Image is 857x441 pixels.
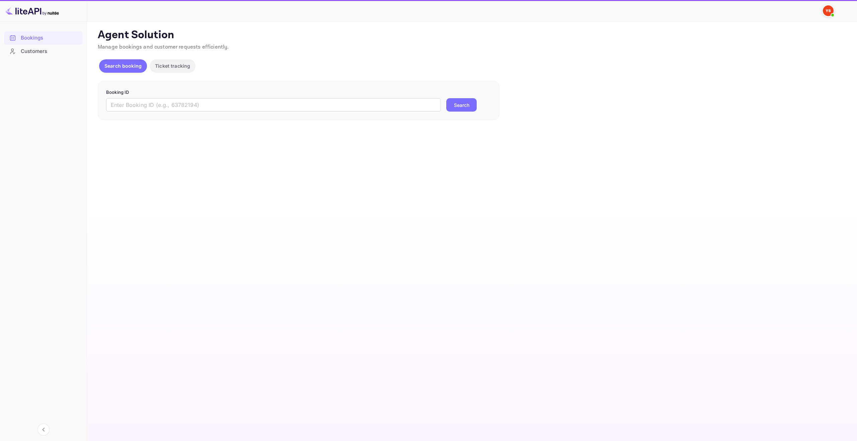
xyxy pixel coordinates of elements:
[21,48,79,55] div: Customers
[106,98,441,112] input: Enter Booking ID (e.g., 63782194)
[104,62,142,69] p: Search booking
[4,45,83,58] div: Customers
[4,31,83,45] div: Bookings
[98,44,229,51] span: Manage bookings and customer requests efficiently.
[4,31,83,44] a: Bookings
[98,28,845,42] p: Agent Solution
[21,34,79,42] div: Bookings
[106,89,491,96] p: Booking ID
[5,5,59,16] img: LiteAPI logo
[446,98,477,112] button: Search
[155,62,190,69] p: Ticket tracking
[37,424,50,436] button: Collapse navigation
[4,45,83,57] a: Customers
[823,5,834,16] img: Yandex Support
